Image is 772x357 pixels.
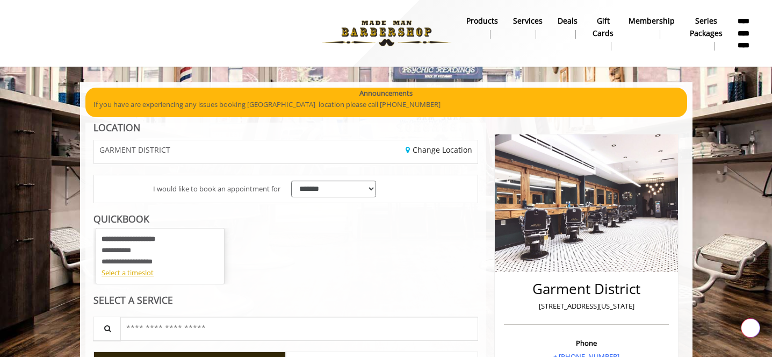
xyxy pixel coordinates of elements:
[506,13,550,41] a: ServicesServices
[459,13,506,41] a: Productsproducts
[550,13,585,41] a: DealsDeals
[466,15,498,27] b: products
[585,13,621,53] a: Gift cardsgift cards
[507,281,666,297] h2: Garment District
[593,15,614,39] b: gift cards
[99,146,170,154] span: GARMENT DISTRICT
[682,13,730,53] a: Series packagesSeries packages
[513,15,543,27] b: Services
[313,4,460,63] img: Made Man Barbershop logo
[93,317,121,341] button: Service Search
[558,15,578,27] b: Deals
[93,212,149,225] b: QUICKBOOK
[507,339,666,347] h3: Phone
[102,267,219,279] div: Select a timeslot
[629,15,675,27] b: Membership
[406,145,472,155] a: Change Location
[153,183,280,195] span: I would like to book an appointment for
[621,13,682,41] a: MembershipMembership
[507,301,666,312] p: [STREET_ADDRESS][US_STATE]
[93,295,479,305] div: SELECT A SERVICE
[690,15,723,39] b: Series packages
[93,121,140,134] b: LOCATION
[93,99,679,110] p: If you have are experiencing any issues booking [GEOGRAPHIC_DATA] location please call [PHONE_NUM...
[359,88,413,99] b: Announcements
